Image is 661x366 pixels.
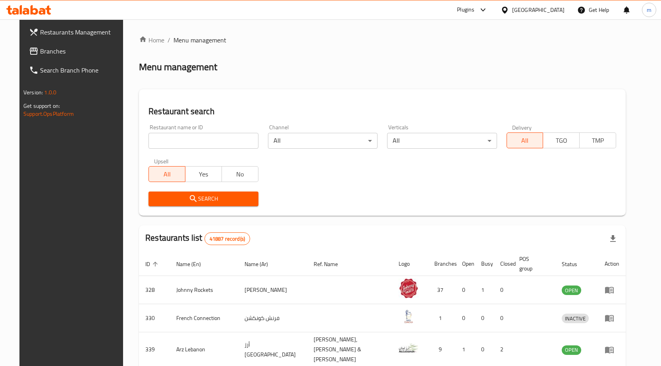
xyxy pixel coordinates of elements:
[507,132,543,148] button: All
[238,304,307,332] td: فرنش كونكشن
[546,135,576,146] span: TGO
[598,252,626,276] th: Action
[494,304,513,332] td: 0
[139,61,217,73] h2: Menu management
[562,286,581,295] span: OPEN
[173,35,226,45] span: Menu management
[562,345,581,355] span: OPEN
[238,276,307,304] td: [PERSON_NAME]
[189,169,219,180] span: Yes
[603,229,622,248] div: Export file
[268,133,378,149] div: All
[387,133,497,149] div: All
[399,338,418,358] img: Arz Lebanon
[562,314,589,323] span: INACTIVE
[456,252,475,276] th: Open
[168,35,170,45] li: /
[647,6,651,14] span: m
[225,169,255,180] span: No
[139,35,626,45] nav: breadcrumb
[475,304,494,332] td: 0
[456,276,475,304] td: 0
[148,166,185,182] button: All
[139,276,170,304] td: 328
[154,158,169,164] label: Upsell
[155,194,252,204] span: Search
[457,5,474,15] div: Plugins
[494,276,513,304] td: 0
[40,27,123,37] span: Restaurants Management
[148,105,616,117] h2: Restaurant search
[475,252,494,276] th: Busy
[583,135,613,146] span: TMP
[562,259,588,269] span: Status
[148,133,258,149] input: Search for restaurant name or ID..
[428,304,456,332] td: 1
[605,313,619,323] div: Menu
[392,252,428,276] th: Logo
[44,87,56,98] span: 1.0.0
[222,166,258,182] button: No
[23,61,130,80] a: Search Branch Phone
[205,235,250,243] span: 41887 record(s)
[23,109,74,119] a: Support.OpsPlatform
[204,232,250,245] div: Total records count
[510,135,540,146] span: All
[176,259,211,269] span: Name (En)
[40,46,123,56] span: Branches
[543,132,580,148] button: TGO
[512,125,532,130] label: Delivery
[139,304,170,332] td: 330
[245,259,278,269] span: Name (Ar)
[428,252,456,276] th: Branches
[145,259,160,269] span: ID
[145,232,250,245] h2: Restaurants list
[519,254,546,273] span: POS group
[23,101,60,111] span: Get support on:
[170,276,238,304] td: Johnny Rockets
[475,276,494,304] td: 1
[152,169,182,180] span: All
[605,345,619,355] div: Menu
[23,87,43,98] span: Version:
[605,285,619,295] div: Menu
[314,259,348,269] span: Ref. Name
[23,42,130,61] a: Branches
[494,252,513,276] th: Closed
[23,23,130,42] a: Restaurants Management
[579,132,616,148] button: TMP
[428,276,456,304] td: 37
[456,304,475,332] td: 0
[399,278,418,298] img: Johnny Rockets
[185,166,222,182] button: Yes
[399,307,418,326] img: French Connection
[139,35,164,45] a: Home
[170,304,238,332] td: French Connection
[512,6,565,14] div: [GEOGRAPHIC_DATA]
[148,192,258,206] button: Search
[40,65,123,75] span: Search Branch Phone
